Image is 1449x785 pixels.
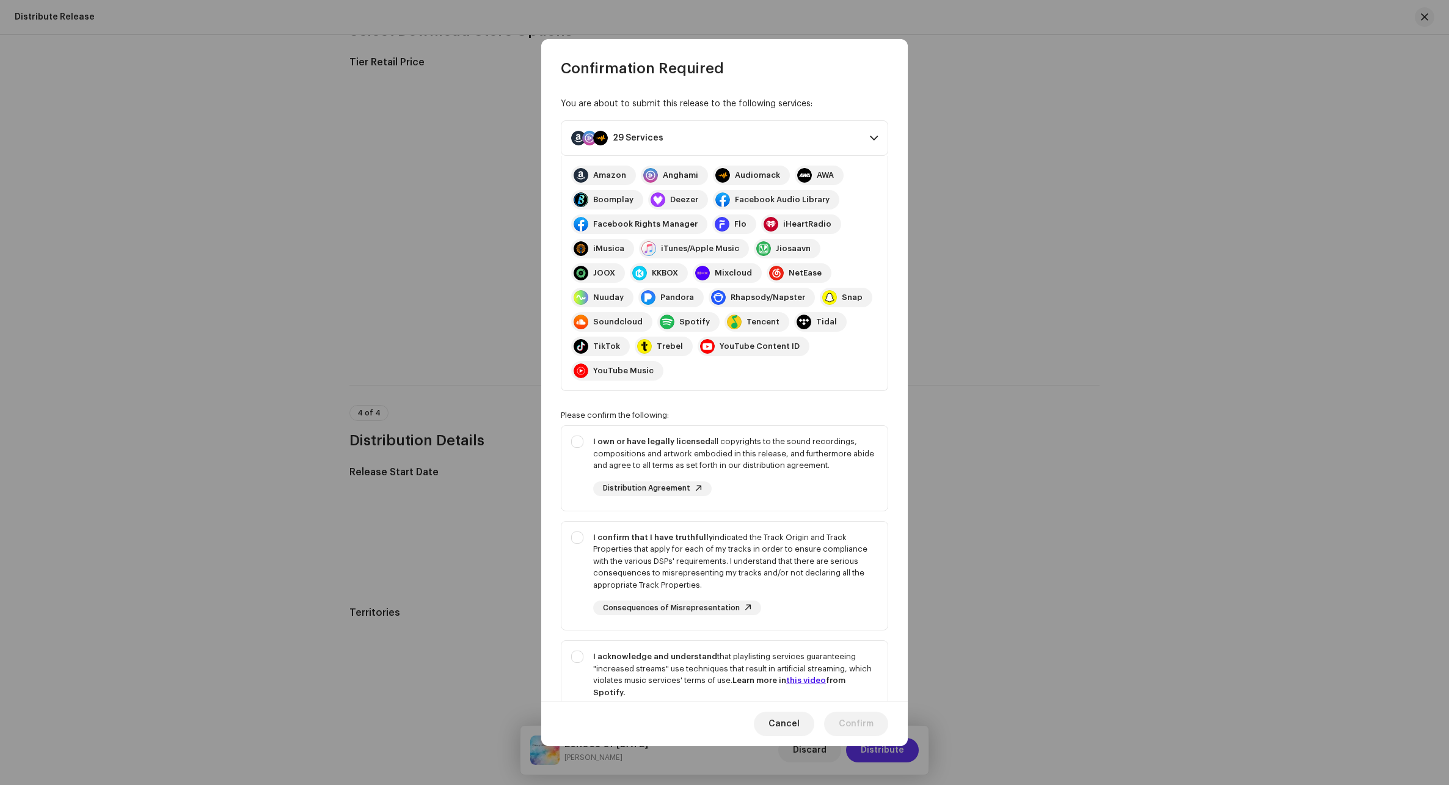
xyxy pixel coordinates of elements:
p-accordion-header: 29 Services [561,120,888,156]
div: YouTube Content ID [720,341,800,351]
strong: I acknowledge and understand [593,652,717,660]
div: TikTok [593,341,620,351]
div: Mixcloud [715,268,752,278]
div: Jiosaavn [776,244,811,254]
a: this video [786,676,826,684]
span: Consequences of Misrepresentation [603,604,740,612]
span: Cancel [768,712,800,736]
div: Audiomack [735,170,780,180]
div: Anghami [663,170,698,180]
div: Nuuday [593,293,624,302]
div: iTunes/Apple Music [661,244,739,254]
div: Soundcloud [593,317,643,327]
div: Facebook Rights Manager [593,219,698,229]
button: Confirm [824,712,888,736]
div: Tidal [816,317,837,327]
div: all copyrights to the sound recordings, compositions and artwork embodied in this release, and fu... [593,436,878,472]
span: Confirm [839,712,874,736]
strong: I confirm that I have truthfully [593,533,713,541]
p-togglebutton: I acknowledge and understandthat playlisting services guaranteeing "increased streams" use techni... [561,640,888,758]
div: Amazon [593,170,626,180]
div: Facebook Audio Library [735,195,830,205]
div: Trebel [657,341,683,351]
p-togglebutton: I own or have legally licensedall copyrights to the sound recordings, compositions and artwork em... [561,425,888,511]
div: iMusica [593,244,624,254]
div: YouTube Music [593,366,654,376]
div: Snap [842,293,863,302]
div: AWA [817,170,834,180]
div: Tencent [746,317,779,327]
div: JOOX [593,268,615,278]
span: Confirmation Required [561,59,724,78]
p-togglebutton: I confirm that I have truthfullyindicated the Track Origin and Track Properties that apply for ea... [561,521,888,631]
div: KKBOX [652,268,678,278]
button: Cancel [754,712,814,736]
p-accordion-content: 29 Services [561,156,888,391]
strong: Learn more in from Spotify. [593,676,845,696]
div: Flo [734,219,746,229]
div: Pandora [660,293,694,302]
div: iHeartRadio [783,219,831,229]
div: that playlisting services guaranteeing "increased streams" use techniques that result in artifici... [593,651,878,698]
div: Rhapsody/Napster [731,293,805,302]
div: Deezer [670,195,698,205]
div: You are about to submit this release to the following services: [561,98,888,111]
span: Distribution Agreement [603,484,690,492]
div: Please confirm the following: [561,411,888,420]
div: NetEase [789,268,822,278]
div: Spotify [679,317,710,327]
strong: I own or have legally licensed [593,437,710,445]
div: indicated the Track Origin and Track Properties that apply for each of my tracks in order to ensu... [593,531,878,591]
div: Boomplay [593,195,633,205]
div: 29 Services [613,133,663,143]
